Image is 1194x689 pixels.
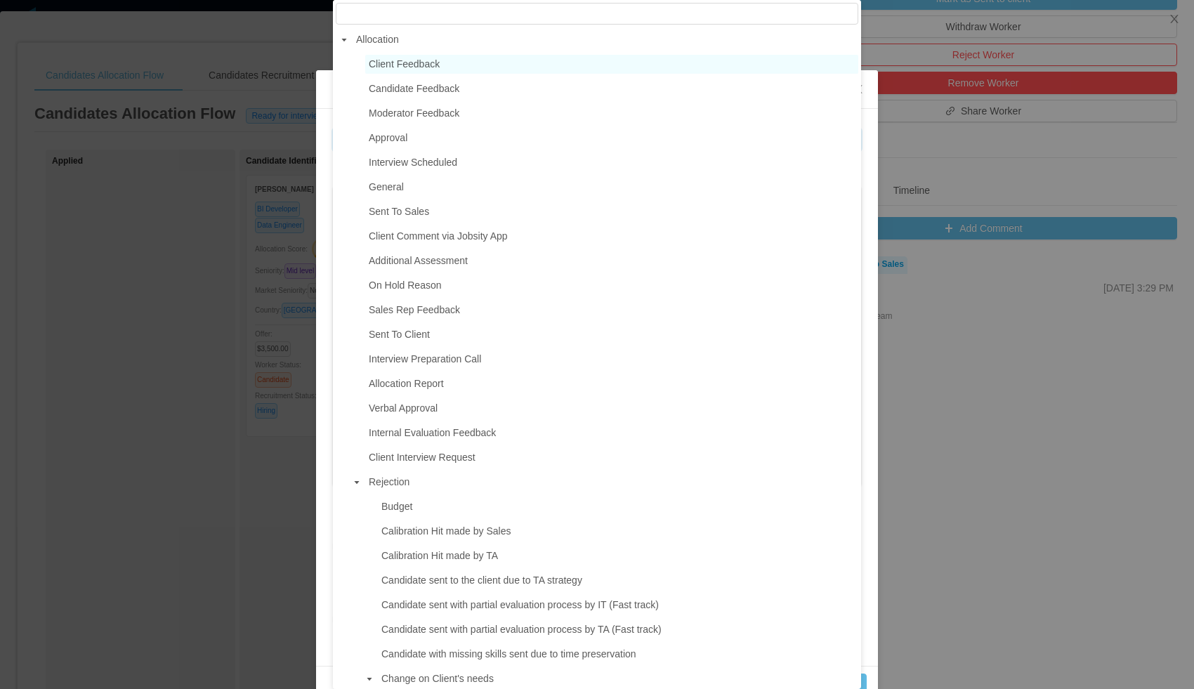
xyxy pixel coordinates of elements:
input: filter select [336,3,858,25]
span: Candidate Feedback [365,79,858,98]
span: Sent To Sales [369,206,429,217]
span: Client Feedback [369,58,440,70]
i: icon: caret-down [353,479,360,486]
span: Interview Preparation Call [369,353,481,365]
span: Sent To Client [369,329,430,340]
span: Calibration Hit made by Sales [378,522,858,541]
span: Candidate sent with partial evaluation process by TA (Fast track) [378,620,858,639]
span: Budget [378,497,858,516]
span: Internal Evaluation Feedback [369,427,496,438]
span: Rejection [365,473,858,492]
span: Candidate sent to the client due to TA strategy [381,575,582,586]
span: Allocation [353,30,858,49]
span: On Hold Reason [365,276,858,295]
span: Moderator Feedback [365,104,858,123]
span: Verbal Approval [369,402,438,414]
span: Allocation Report [365,374,858,393]
span: Verbal Approval [365,399,858,418]
span: Approval [365,129,858,147]
span: Approval [369,132,407,143]
span: Additional Assessment [365,251,858,270]
span: Interview Preparation Call [365,350,858,369]
span: Candidate sent with partial evaluation process by IT (Fast track) [381,599,659,610]
span: Candidate Feedback [369,83,459,94]
span: Client Comment via Jobsity App [369,230,508,242]
span: Candidate sent with partial evaluation process by IT (Fast track) [378,596,858,615]
span: Calibration Hit made by Sales [381,525,511,537]
span: Rejection [369,476,409,487]
span: Change on Client's needs [381,673,494,684]
span: Sent To Client [365,325,858,344]
span: General [365,178,858,197]
span: Client Interview Request [369,452,475,463]
span: Allocation [356,34,399,45]
span: Candidate sent to the client due to TA strategy [378,571,858,590]
span: General [369,181,404,192]
span: Calibration Hit made by TA [381,550,498,561]
span: Calibration Hit made by TA [378,546,858,565]
span: Additional Assessment [369,255,468,266]
span: Allocation Report [369,378,444,389]
span: Client Comment via Jobsity App [365,227,858,246]
span: Moderator Feedback [369,107,459,119]
span: Change on Client's needs [378,669,858,688]
span: Budget [381,501,412,512]
span: Sent To Sales [365,202,858,221]
i: icon: caret-down [341,37,348,44]
span: Sales Rep Feedback [369,304,460,315]
span: Client Feedback [365,55,858,74]
span: Interview Scheduled [365,153,858,172]
span: Sales Rep Feedback [365,301,858,320]
span: Candidate with missing skills sent due to time preservation [378,645,858,664]
span: Internal Evaluation Feedback [365,424,858,442]
span: Candidate sent with partial evaluation process by TA (Fast track) [381,624,662,635]
i: icon: caret-down [366,676,373,683]
span: On Hold Reason [369,280,442,291]
span: Candidate with missing skills sent due to time preservation [381,648,636,660]
span: Interview Scheduled [369,157,457,168]
span: Client Interview Request [365,448,858,467]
